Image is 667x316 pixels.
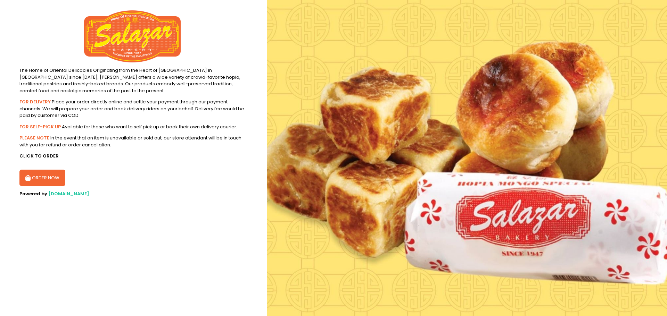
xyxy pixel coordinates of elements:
button: ORDER NOW [19,170,65,186]
b: FOR SELF-PICK UP [19,123,61,130]
a: [DOMAIN_NAME] [48,190,89,197]
b: PLEASE NOTE [19,135,49,141]
div: Place your order directly online and settle your payment through our payment channels. We will pr... [19,99,247,119]
div: In the event that an item is unavailable or sold out, our store attendant will be in touch with y... [19,135,247,148]
div: The Home of Oriental Delicacies Originating from the Heart of [GEOGRAPHIC_DATA] in [GEOGRAPHIC_DA... [19,67,247,94]
b: FOR DELIVERY [19,99,51,105]
div: CLICK TO ORDER [19,153,247,160]
img: Salazar Bakery [84,10,181,62]
div: Powered by [19,190,247,197]
div: Available for those who want to self pick up or book their own delivery courier. [19,123,247,130]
